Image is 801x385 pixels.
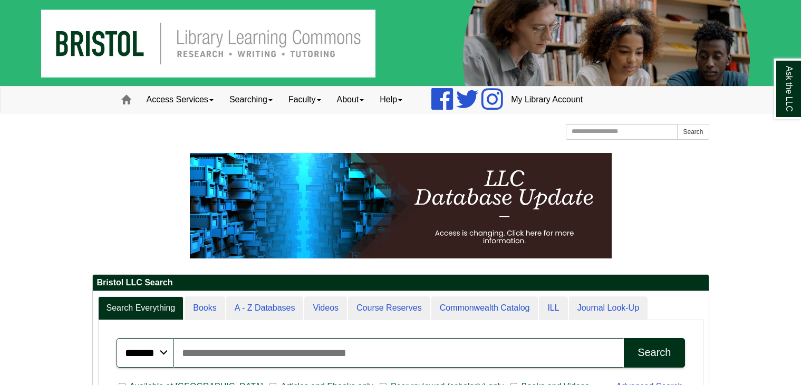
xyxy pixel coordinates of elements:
[569,296,648,320] a: Journal Look-Up
[98,296,184,320] a: Search Everything
[139,86,221,113] a: Access Services
[329,86,372,113] a: About
[638,346,671,359] div: Search
[348,296,430,320] a: Course Reserves
[190,153,612,258] img: HTML tutorial
[624,338,684,368] button: Search
[677,124,709,140] button: Search
[185,296,225,320] a: Books
[503,86,591,113] a: My Library Account
[431,296,538,320] a: Commonwealth Catalog
[226,296,304,320] a: A - Z Databases
[281,86,329,113] a: Faculty
[372,86,410,113] a: Help
[221,86,281,113] a: Searching
[539,296,567,320] a: ILL
[93,275,709,291] h2: Bristol LLC Search
[304,296,347,320] a: Videos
